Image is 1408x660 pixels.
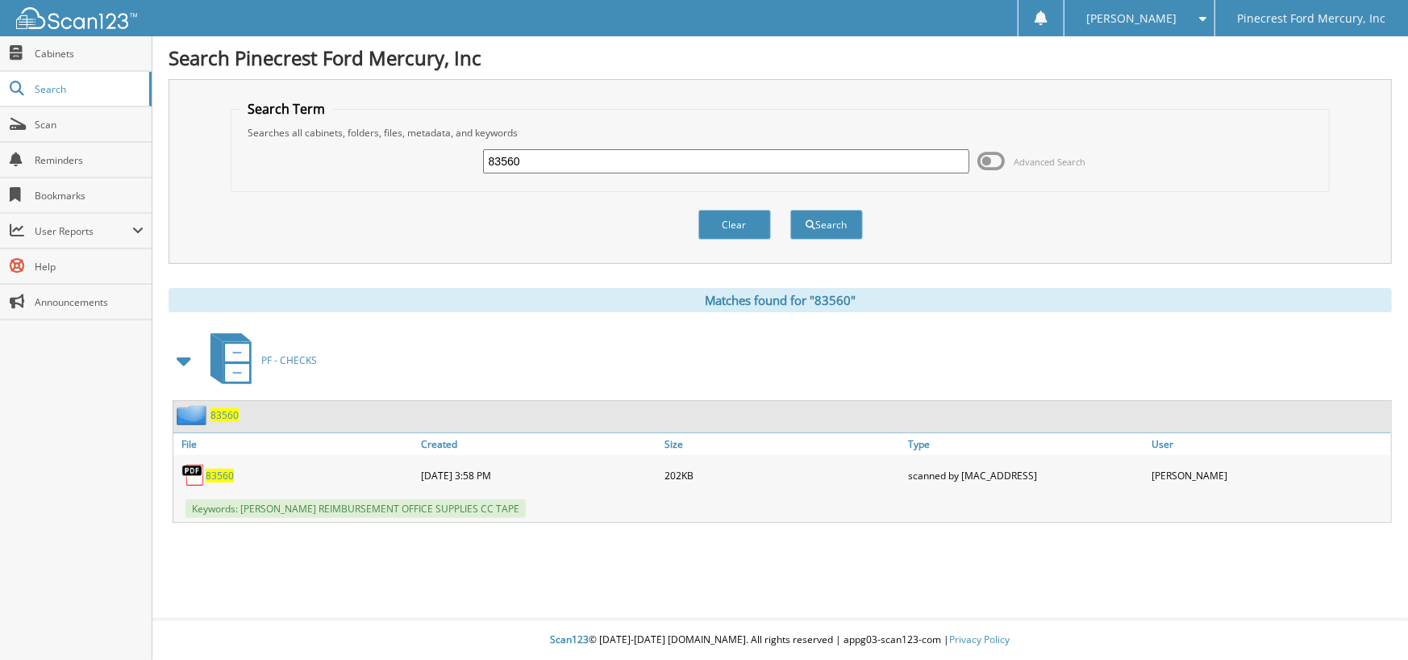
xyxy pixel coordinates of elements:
a: 83560 [210,408,239,422]
div: [DATE] 3:58 PM [417,459,660,491]
div: Matches found for "83560" [169,288,1392,312]
span: User Reports [35,224,132,238]
legend: Search Term [240,100,333,118]
a: Privacy Policy [950,633,1010,646]
a: PF - CHECKS [201,328,317,392]
span: Keywords: [PERSON_NAME] REIMBURSEMENT OFFICE SUPPLIES CC TAPE [185,499,526,518]
span: [PERSON_NAME] [1087,14,1177,23]
span: Reminders [35,153,144,167]
span: Help [35,260,144,274]
div: [PERSON_NAME] [1148,459,1391,491]
span: Scan [35,118,144,132]
button: Clear [698,210,771,240]
a: Size [660,433,904,455]
span: Scan123 [551,633,589,646]
span: Search [35,82,141,96]
a: Type [904,433,1148,455]
a: User [1148,433,1391,455]
a: Created [417,433,660,455]
a: 83560 [206,469,234,482]
div: © [DATE]-[DATE] [DOMAIN_NAME]. All rights reserved | appg03-scan123-com | [152,620,1408,660]
img: PDF.png [181,463,206,487]
div: scanned by [MAC_ADDRESS] [904,459,1148,491]
iframe: Chat Widget [1327,583,1408,660]
span: Announcements [35,295,144,309]
span: Cabinets [35,47,144,61]
div: Searches all cabinets, folders, files, metadata, and keywords [240,126,1321,140]
span: Pinecrest Ford Mercury, Inc [1238,14,1386,23]
h1: Search Pinecrest Ford Mercury, Inc [169,44,1392,71]
div: 202KB [660,459,904,491]
a: File [173,433,417,455]
span: Bookmarks [35,189,144,203]
span: PF - CHECKS [261,353,317,367]
img: scan123-logo-white.svg [16,7,137,29]
span: Advanced Search [1014,156,1085,168]
button: Search [790,210,863,240]
img: folder2.png [177,405,210,425]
